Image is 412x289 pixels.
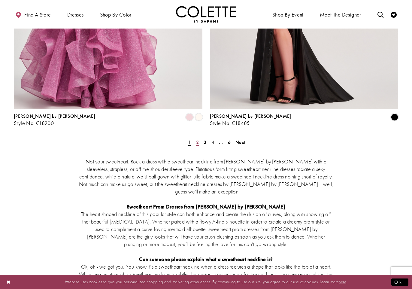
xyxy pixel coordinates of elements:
span: Shop by color [100,12,132,18]
a: Meet the designer [318,6,363,23]
button: Submit Dialog [391,278,408,286]
p: The heart-shaped neckline of this popular style can both enhance and create the illusion of curve... [78,210,334,248]
span: 1 [188,139,191,145]
span: ... [219,139,223,145]
span: [PERSON_NAME] by [PERSON_NAME] [14,113,95,119]
a: Find a store [14,6,52,23]
i: Diamond White [195,114,202,121]
span: Meet the designer [320,12,361,18]
span: 4 [211,139,214,145]
div: Colette by Daphne Style No. CL8485 [210,114,291,126]
span: Shop By Event [272,12,304,18]
strong: Can someone please explain what a sweetheart neckline is? [139,256,273,263]
i: Black [391,114,398,121]
span: Style No. CL8200 [14,120,54,126]
a: here [339,279,346,285]
p: Not your sweetheart. Rock a dress with a sweetheart neckline from [PERSON_NAME] by [PERSON_NAME] ... [78,158,334,195]
a: Page 6 [226,138,232,147]
img: Colette by Daphne [176,6,236,23]
span: Style No. CL8485 [210,120,250,126]
p: Website uses cookies to give you personalized shopping and marketing experiences. By continuing t... [43,278,369,286]
a: Page 4 [210,138,216,147]
span: 6 [228,139,231,145]
a: ... [217,138,225,147]
span: Dresses [67,12,84,18]
div: Colette by Daphne Style No. CL8200 [14,114,95,126]
strong: Sweetheart Prom Dresses from [PERSON_NAME] by [PERSON_NAME] [127,203,285,210]
span: Shop By Event [271,6,305,23]
span: Current Page [186,138,193,147]
a: Next Page [234,138,247,147]
a: Toggle search [376,6,385,23]
span: Next [235,139,245,145]
span: 2 [196,139,199,145]
span: Dresses [66,6,85,23]
span: [PERSON_NAME] by [PERSON_NAME] [210,113,291,119]
button: Close Dialog [4,277,14,287]
span: Shop by color [98,6,133,23]
a: Check Wishlist [389,6,398,23]
i: Pink Lily [186,114,193,121]
a: Page 3 [202,138,208,147]
span: 3 [204,139,206,145]
span: Find a store [24,12,51,18]
a: Visit Home Page [176,6,236,23]
a: Page 2 [194,138,201,147]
